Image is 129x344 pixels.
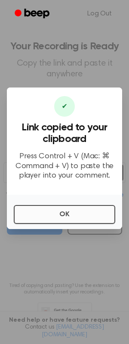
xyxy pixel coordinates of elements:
a: Log Out [79,3,120,24]
a: Beep [9,6,57,22]
p: Press Control + V (Mac: ⌘ Command + V) to paste the player into your comment. [14,152,115,181]
button: OK [14,205,115,224]
h3: Link copied to your clipboard [14,122,115,145]
div: ✔ [54,96,75,117]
